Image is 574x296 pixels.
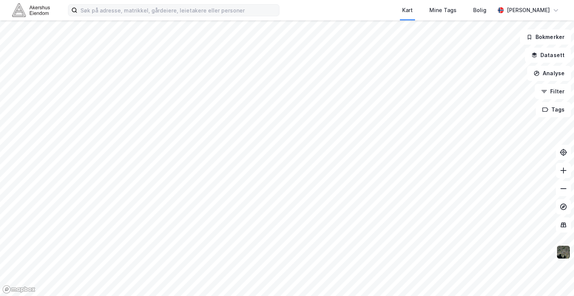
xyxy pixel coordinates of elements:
[527,66,571,81] button: Analyse
[536,102,571,117] button: Tags
[536,260,574,296] iframe: Chat Widget
[429,6,457,15] div: Mine Tags
[556,245,571,259] img: 9k=
[525,48,571,63] button: Datasett
[2,285,35,294] a: Mapbox homepage
[77,5,279,16] input: Søk på adresse, matrikkel, gårdeiere, leietakere eller personer
[536,260,574,296] div: Kontrollprogram for chat
[520,29,571,45] button: Bokmerker
[473,6,486,15] div: Bolig
[507,6,550,15] div: [PERSON_NAME]
[402,6,413,15] div: Kart
[12,3,50,17] img: akershus-eiendom-logo.9091f326c980b4bce74ccdd9f866810c.svg
[535,84,571,99] button: Filter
